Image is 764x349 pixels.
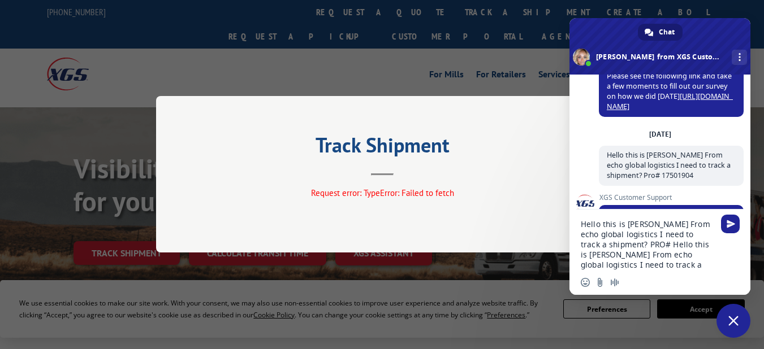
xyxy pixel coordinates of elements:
[610,278,619,287] span: Audio message
[721,215,740,233] span: Send
[581,278,590,287] span: Insert an emoji
[716,304,750,338] div: Close chat
[659,24,675,41] span: Chat
[607,41,735,111] span: Thank you for contacting XGS and have a terrific [DATE]! It was a pleasure to assist you Please s...
[599,194,744,202] span: XGS Customer Support
[310,188,454,199] span: Request error: TypeError: Failed to fetch
[581,219,714,270] textarea: Compose your message...
[638,24,683,41] div: Chat
[607,91,733,111] a: [URL][DOMAIN_NAME]
[649,131,671,138] div: [DATE]
[213,137,552,159] h2: Track Shipment
[595,278,605,287] span: Send a file
[607,150,731,180] span: Hello this is [PERSON_NAME] From echo global logistics I need to track a shipment? Pro# 17501904
[732,50,747,65] div: More channels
